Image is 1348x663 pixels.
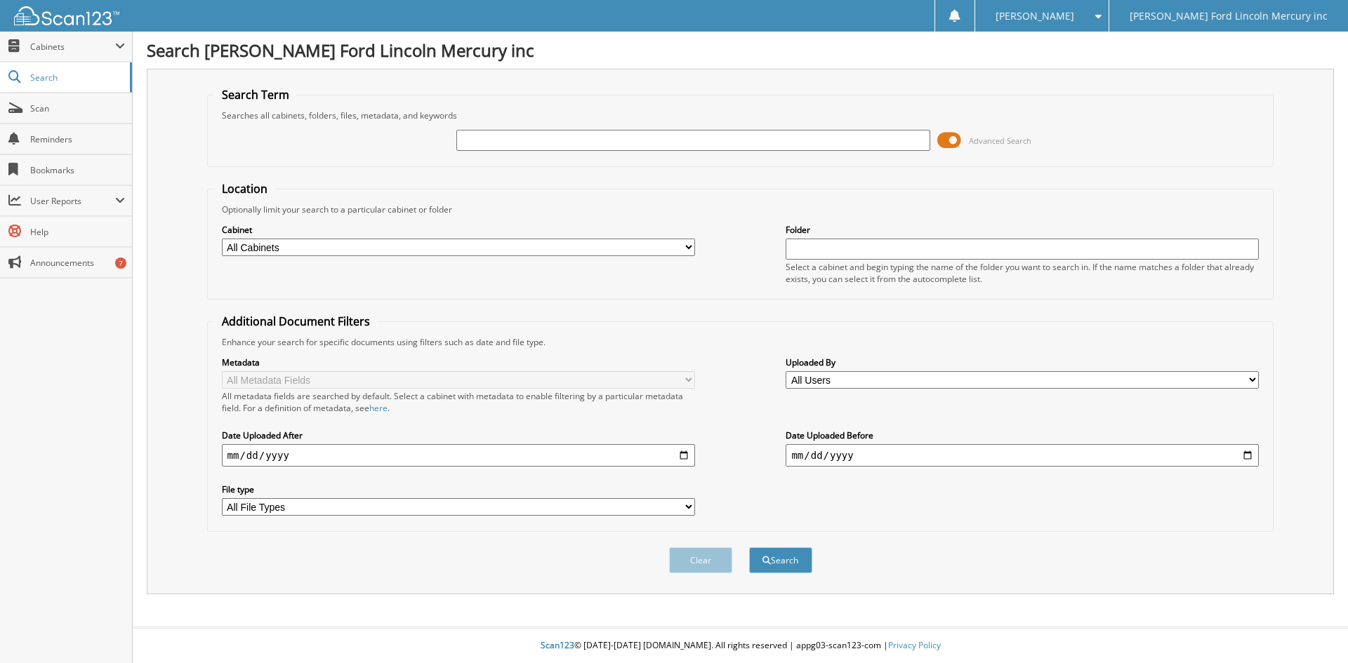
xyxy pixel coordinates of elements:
[222,483,695,495] label: File type
[749,547,812,573] button: Search
[541,639,574,651] span: Scan123
[215,314,377,329] legend: Additional Document Filters
[30,41,115,53] span: Cabinets
[215,87,296,102] legend: Search Term
[222,390,695,414] div: All metadata fields are searched by default. Select a cabinet with metadata to enable filtering b...
[786,261,1259,285] div: Select a cabinet and begin typing the name of the folder you want to search in. If the name match...
[30,133,125,145] span: Reminders
[669,547,732,573] button: Clear
[222,224,695,236] label: Cabinet
[30,195,115,207] span: User Reports
[222,429,695,441] label: Date Uploaded After
[969,135,1031,146] span: Advanced Search
[369,402,388,414] a: here
[30,72,123,83] span: Search
[222,356,695,368] label: Metadata
[115,257,126,269] div: 7
[996,12,1074,20] span: [PERSON_NAME]
[30,164,125,176] span: Bookmarks
[786,224,1259,236] label: Folder
[215,181,275,196] legend: Location
[215,109,1267,121] div: Searches all cabinets, folders, files, metadata, and keywords
[786,356,1259,368] label: Uploaded By
[30,226,125,238] span: Help
[888,639,941,651] a: Privacy Policy
[147,39,1334,62] h1: Search [PERSON_NAME] Ford Lincoln Mercury inc
[14,6,119,25] img: scan123-logo-white.svg
[786,429,1259,441] label: Date Uploaded Before
[786,444,1259,467] input: end
[215,203,1267,215] div: Optionally limit your search to a particular cabinet or folder
[215,336,1267,348] div: Enhance your search for specific documents using filters such as date and file type.
[30,102,125,114] span: Scan
[222,444,695,467] input: start
[133,629,1348,663] div: © [DATE]-[DATE] [DOMAIN_NAME]. All rights reserved | appg03-scan123-com |
[30,257,125,269] span: Announcements
[1130,12,1328,20] span: [PERSON_NAME] Ford Lincoln Mercury inc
